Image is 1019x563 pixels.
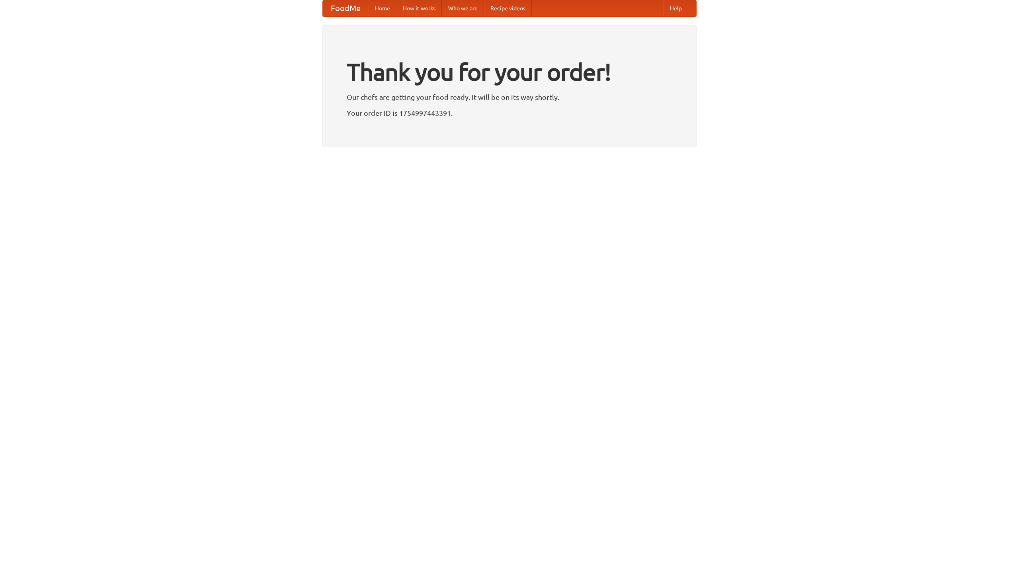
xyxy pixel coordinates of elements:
a: How it works [396,0,442,16]
a: FoodMe [323,0,369,16]
h1: Thank you for your order! [347,53,672,91]
a: Home [369,0,396,16]
a: Help [664,0,688,16]
p: Our chefs are getting your food ready. It will be on its way shortly. [347,91,672,103]
a: Recipe videos [484,0,532,16]
a: Who we are [442,0,484,16]
p: Your order ID is 1754997443391. [347,107,672,119]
